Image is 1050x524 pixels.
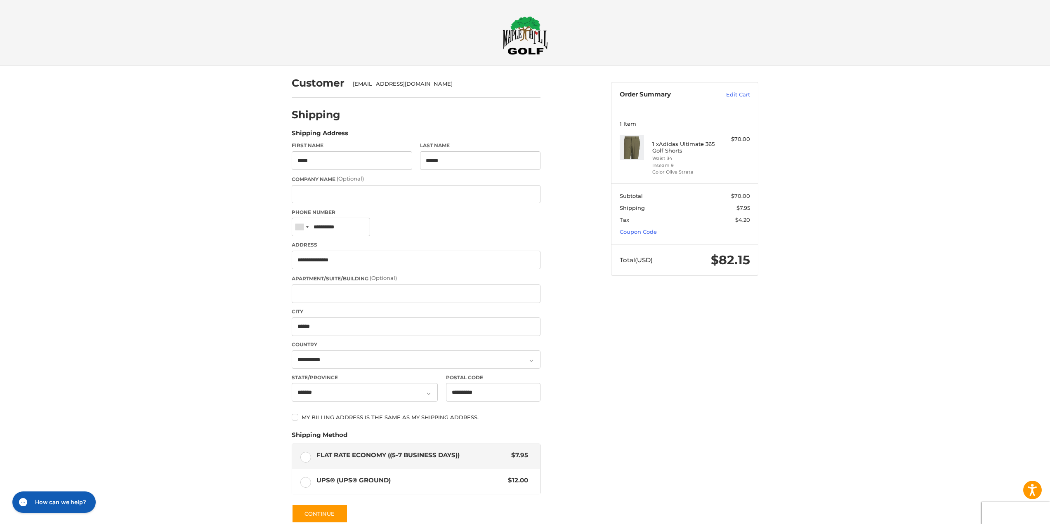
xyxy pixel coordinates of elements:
[292,308,540,315] label: City
[503,16,548,55] img: Maple Hill Golf
[652,141,715,154] h4: 1 x Adidas Ultimate 365 Golf Shorts
[292,430,347,444] legend: Shipping Method
[370,275,397,281] small: (Optional)
[652,169,715,176] li: Color Olive Strata
[504,476,528,485] span: $12.00
[731,193,750,199] span: $70.00
[620,91,708,99] h3: Order Summary
[736,204,750,211] span: $7.95
[420,142,540,149] label: Last Name
[292,274,540,282] label: Apartment/Suite/Building
[652,155,715,162] li: Waist 34
[620,204,645,211] span: Shipping
[708,91,750,99] a: Edit Cart
[735,216,750,223] span: $4.20
[292,504,348,523] button: Continue
[711,252,750,268] span: $82.15
[620,120,750,127] h3: 1 Item
[8,489,98,516] iframe: Gorgias live chat messenger
[507,451,528,460] span: $7.95
[292,77,344,89] h2: Customer
[652,162,715,169] li: Inseam 9
[292,414,540,421] label: My billing address is the same as my shipping address.
[292,142,412,149] label: First Name
[620,228,657,235] a: Coupon Code
[316,476,504,485] span: UPS® (UPS® Ground)
[292,241,540,249] label: Address
[292,129,348,142] legend: Shipping Address
[620,216,629,223] span: Tax
[316,451,507,460] span: Flat Rate Economy ((5-7 Business Days))
[446,374,541,381] label: Postal Code
[620,256,653,264] span: Total (USD)
[292,209,540,216] label: Phone Number
[353,80,533,88] div: [EMAIL_ADDRESS][DOMAIN_NAME]
[292,175,540,183] label: Company Name
[982,502,1050,524] iframe: Google Customer Reviews
[292,374,438,381] label: State/Province
[620,193,643,199] span: Subtotal
[292,108,340,121] h2: Shipping
[337,175,364,182] small: (Optional)
[292,341,540,348] label: Country
[717,135,750,143] div: $70.00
